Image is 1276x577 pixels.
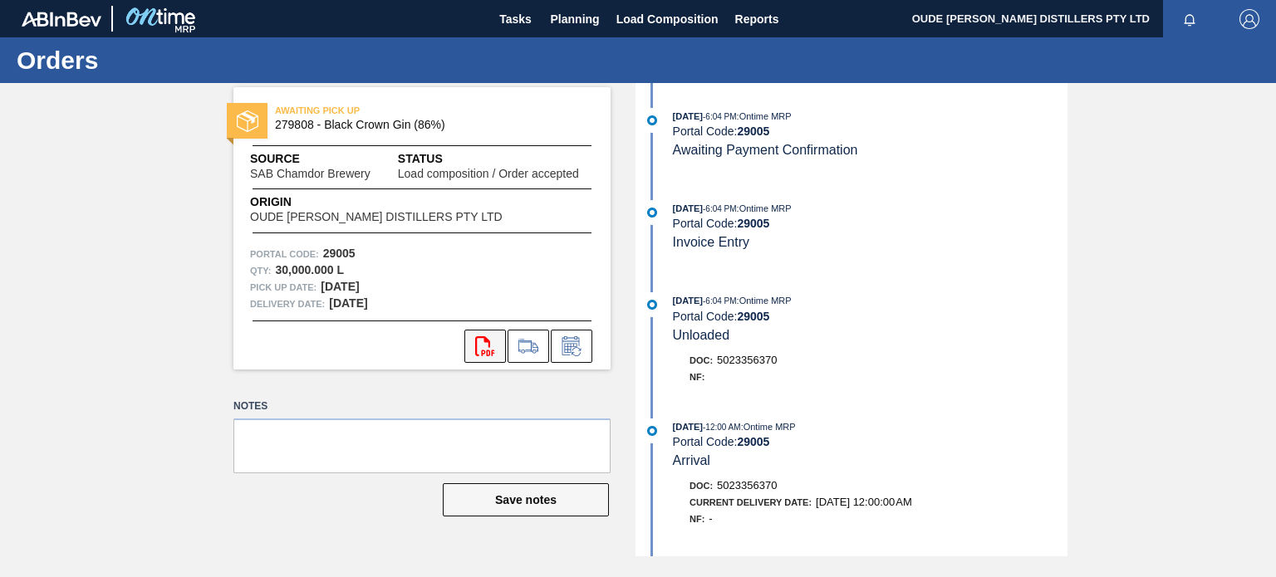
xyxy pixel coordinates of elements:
[703,423,741,432] span: - 12:00 AM
[508,330,549,363] div: Go to Load Composition
[233,394,611,418] label: Notes
[690,514,704,524] span: NF:
[673,422,703,432] span: [DATE]
[17,51,312,70] h1: Orders
[737,435,769,448] strong: 29005
[1163,7,1216,31] button: Notifications
[22,12,101,27] img: TNhmsLtSVTkK8tSr43FrP2fwEKptu5GPRR3wAAAABJRU5ErkJggg==
[673,235,749,249] span: Invoice Entry
[703,112,737,121] span: - 6:04 PM
[464,330,506,363] div: Open PDF file
[498,9,534,29] span: Tasks
[690,481,713,491] span: Doc:
[275,119,577,131] span: 279808 - Black Crown Gin (86%)
[647,208,657,218] img: atual
[737,310,769,323] strong: 29005
[551,9,600,29] span: Planning
[673,296,703,306] span: [DATE]
[673,125,1067,138] div: Portal Code:
[275,102,508,119] span: AWAITING PICK UP
[321,280,359,293] strong: [DATE]
[673,111,703,121] span: [DATE]
[275,263,344,276] strong: 30,000.000 L
[737,203,792,213] span: : Ontime MRP
[735,9,779,29] span: Reports
[647,115,657,125] img: atual
[673,453,710,467] span: Arrival
[250,296,325,312] span: Delivery Date:
[647,300,657,310] img: atual
[703,296,737,306] span: - 6:04 PM
[250,168,371,180] span: SAB Chamdor Brewery
[673,143,858,157] span: Awaiting Payment Confirmation
[717,354,777,366] span: 5023356370
[237,110,258,132] img: status
[398,168,579,180] span: Load composition / Order accepted
[250,211,503,223] span: OUDE [PERSON_NAME] DISTILLERS PTY LTD
[673,328,730,342] span: Unloaded
[673,217,1067,230] div: Portal Code:
[551,330,592,363] div: Inform order change
[737,111,792,121] span: : Ontime MRP
[816,496,912,508] span: [DATE] 12:00:00 AM
[616,9,719,29] span: Load Composition
[673,435,1067,448] div: Portal Code:
[250,150,398,168] span: Source
[329,296,367,310] strong: [DATE]
[737,296,792,306] span: : Ontime MRP
[690,372,704,382] span: NF:
[443,483,609,516] button: Save notes
[737,125,769,138] strong: 29005
[717,479,777,491] span: 5023356370
[323,247,356,260] strong: 29005
[250,193,543,211] span: Origin
[673,310,1067,323] div: Portal Code:
[250,262,271,279] span: Qty :
[250,246,319,262] span: Portal Code:
[250,279,317,296] span: Pick up Date:
[673,203,703,213] span: [DATE]
[1239,9,1259,29] img: Logout
[690,355,713,365] span: Doc:
[703,204,737,213] span: - 6:04 PM
[690,497,812,507] span: Current Delivery Date:
[737,217,769,230] strong: 29005
[647,426,657,436] img: atual
[709,512,712,525] span: -
[398,150,594,168] span: Status
[741,422,796,432] span: : Ontime MRP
